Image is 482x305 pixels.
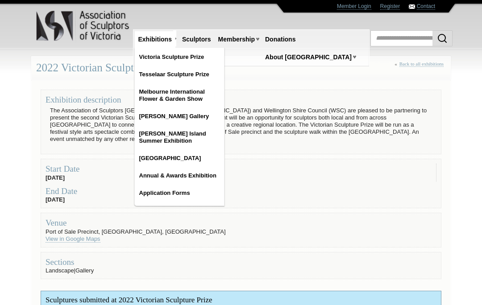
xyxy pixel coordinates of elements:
a: View in Google Maps [46,235,100,243]
div: Sections [46,257,436,267]
img: Contact ASV [409,4,415,9]
fieldset: Landscape|Gallery [41,252,441,279]
a: Contact [417,3,435,10]
a: About [GEOGRAPHIC_DATA] [262,49,355,66]
a: Melbourne International Flower & Garden Show [135,84,224,107]
strong: [DATE] [46,174,65,181]
img: logo.png [36,9,131,43]
a: Tesselaar Sculpture Prize [135,66,224,82]
a: Exhibitions [135,31,175,48]
a: Back to all exhibitions [399,61,444,67]
img: Search [437,33,448,44]
a: Member Login [337,3,371,10]
div: 2022 Victorian Sculpture Prize [31,56,451,80]
div: Exhibition description [46,95,436,105]
a: Donations [262,31,299,48]
a: [GEOGRAPHIC_DATA] [135,150,224,166]
a: Sculptors [179,31,215,48]
strong: [DATE] [46,196,65,203]
a: Application Forms [135,185,224,201]
div: End Date [46,186,436,196]
fieldset: Port of Sale Precinct, [GEOGRAPHIC_DATA], [GEOGRAPHIC_DATA] [41,213,441,247]
div: Venue [46,218,436,228]
a: [PERSON_NAME] Island Summer Exhibition [135,126,224,149]
a: Membership [215,31,258,48]
div: « [395,61,446,77]
a: Victoria Sculpture Prize [135,49,224,65]
a: Register [380,3,400,10]
p: The Association of Sculptors [GEOGRAPHIC_DATA] ([GEOGRAPHIC_DATA]) and Wellington Shire Council (... [46,105,436,145]
a: Annual & Awards Exhibition [135,168,224,184]
div: Start Date [46,164,436,174]
a: [PERSON_NAME] Gallery [135,108,224,124]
